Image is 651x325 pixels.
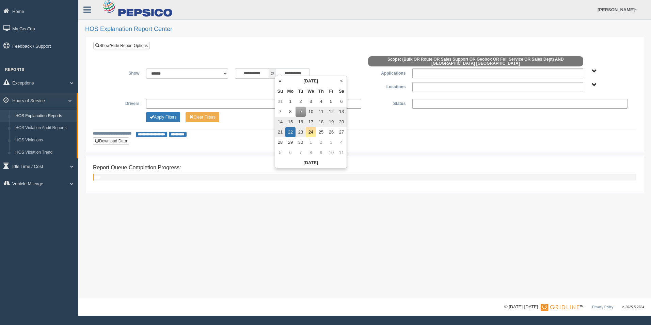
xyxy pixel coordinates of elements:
[285,117,296,127] td: 15
[316,86,326,96] th: Th
[622,305,644,309] span: v. 2025.5.2764
[326,127,336,137] td: 26
[285,86,296,96] th: Mo
[336,148,347,158] td: 11
[316,127,326,137] td: 25
[306,117,316,127] td: 17
[275,137,285,148] td: 28
[504,304,644,311] div: © [DATE]-[DATE] - ™
[316,148,326,158] td: 9
[296,137,306,148] td: 30
[275,158,347,168] th: [DATE]
[12,122,77,134] a: HOS Violation Audit Reports
[336,96,347,107] td: 6
[93,137,129,145] button: Download Data
[365,99,409,107] label: Status
[326,96,336,107] td: 5
[326,137,336,148] td: 3
[306,86,316,96] th: We
[541,304,579,311] img: Gridline
[326,117,336,127] td: 19
[285,148,296,158] td: 6
[316,117,326,127] td: 18
[269,68,276,79] span: to
[592,305,613,309] a: Privacy Policy
[336,137,347,148] td: 4
[285,137,296,148] td: 29
[275,127,285,137] td: 21
[275,96,285,107] td: 31
[365,82,409,90] label: Locations
[368,56,583,66] span: Scope: (Bulk OR Route OR Sales Support OR Geobox OR Full Service OR Sales Dept) AND [GEOGRAPHIC_D...
[285,96,296,107] td: 1
[336,127,347,137] td: 27
[275,107,285,117] td: 7
[285,127,296,137] td: 22
[336,117,347,127] td: 20
[275,86,285,96] th: Su
[306,127,316,137] td: 24
[93,165,636,171] h4: Report Queue Completion Progress:
[12,146,77,159] a: HOS Violation Trend
[285,107,296,117] td: 8
[296,117,306,127] td: 16
[306,96,316,107] td: 3
[336,107,347,117] td: 13
[316,137,326,148] td: 2
[296,127,306,137] td: 23
[12,110,77,122] a: HOS Explanation Reports
[12,134,77,146] a: HOS Violations
[98,99,143,107] label: Drivers
[365,68,409,77] label: Applications
[336,86,347,96] th: Sa
[275,117,285,127] td: 14
[326,107,336,117] td: 12
[306,137,316,148] td: 1
[296,107,306,117] td: 9
[186,112,219,122] button: Change Filter Options
[98,68,143,77] label: Show
[336,76,347,86] th: »
[326,148,336,158] td: 10
[275,148,285,158] td: 5
[316,96,326,107] td: 4
[275,76,285,86] th: «
[85,26,644,33] h2: HOS Explanation Report Center
[296,96,306,107] td: 2
[93,42,150,49] a: Show/Hide Report Options
[316,107,326,117] td: 11
[146,112,180,122] button: Change Filter Options
[306,148,316,158] td: 8
[326,86,336,96] th: Fr
[296,148,306,158] td: 7
[296,86,306,96] th: Tu
[285,76,336,86] th: [DATE]
[306,107,316,117] td: 10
